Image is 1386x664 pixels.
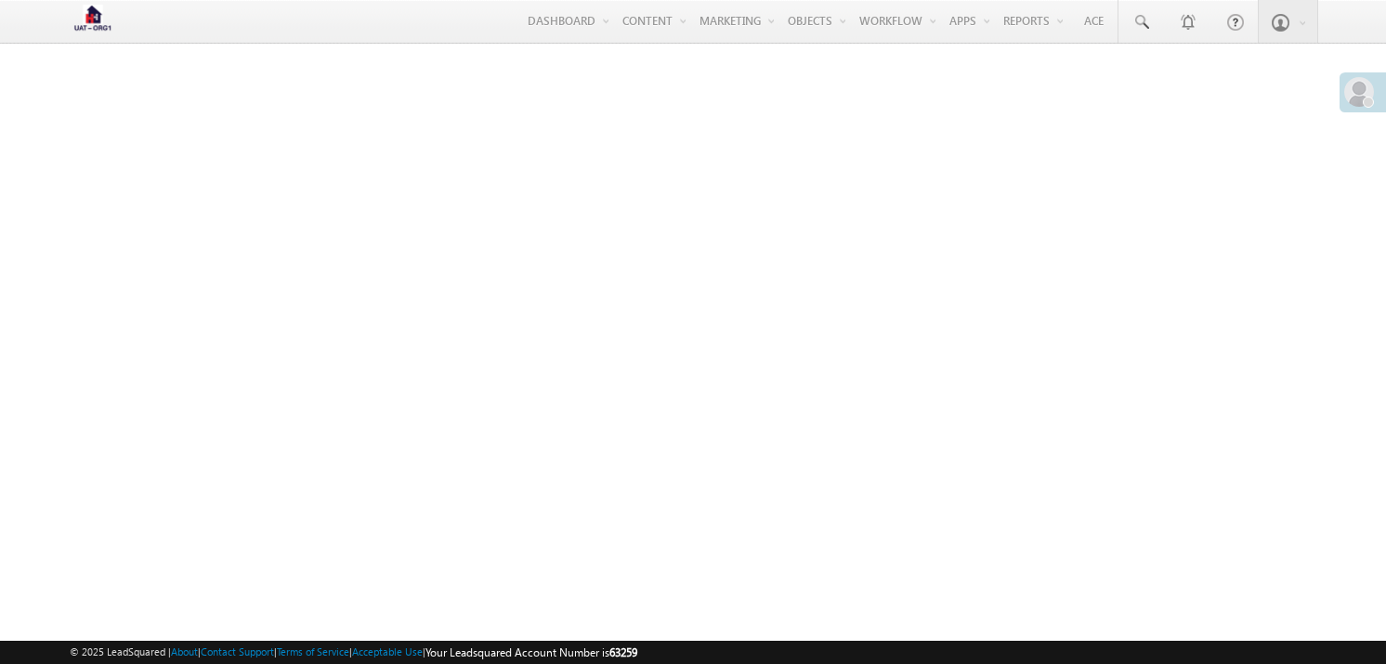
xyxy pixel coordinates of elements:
img: Custom Logo [70,5,116,37]
span: © 2025 LeadSquared | | | | | [70,644,637,661]
a: Terms of Service [277,645,349,657]
a: Acceptable Use [352,645,423,657]
span: Your Leadsquared Account Number is [425,645,637,659]
span: 63259 [609,645,637,659]
a: About [171,645,198,657]
a: Contact Support [201,645,274,657]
